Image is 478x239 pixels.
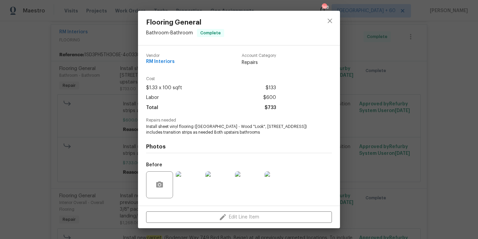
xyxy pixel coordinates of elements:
[265,103,276,113] span: $733
[322,13,338,29] button: close
[146,143,332,150] h4: Photos
[146,124,313,135] span: Install sheet vinyl flooring ([GEOGRAPHIC_DATA] - Wood "Look", [STREET_ADDRESS]) includes transit...
[146,59,175,64] span: RM Interiors
[198,30,224,36] span: Complete
[322,4,327,11] div: 748
[146,103,158,113] span: Total
[146,77,276,81] span: Cost
[146,19,224,26] span: Flooring General
[146,31,193,35] span: Bathroom - Bathroom
[146,54,175,58] span: Vendor
[266,83,276,93] span: $133
[242,54,276,58] span: Account Category
[146,118,332,123] span: Repairs needed
[146,93,159,103] span: Labor
[263,93,276,103] span: $600
[146,83,182,93] span: $1.33 x 100 sqft
[146,163,162,167] h5: Before
[242,59,276,66] span: Repairs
